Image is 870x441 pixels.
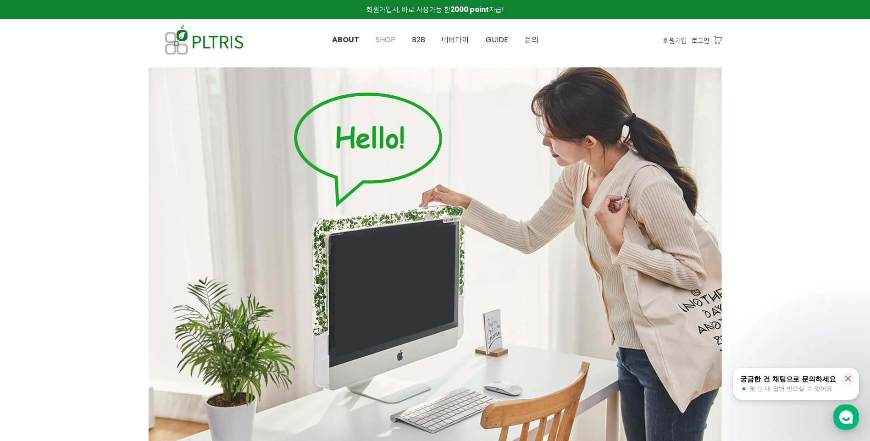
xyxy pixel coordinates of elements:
[142,304,153,312] span: 설정
[366,5,504,14] span: 회원가입시, 바로 사용가능 한 지급!
[442,34,469,45] span: 네버다이
[663,35,687,45] a: 회원가입
[516,19,547,61] a: 문의
[450,5,489,14] strong: 2000 point
[367,19,404,61] a: SHOP
[3,291,61,314] a: 홈
[376,34,395,45] span: SHOP
[692,35,709,45] a: 로그인
[324,19,367,61] a: ABOUT
[118,291,176,314] a: 설정
[525,34,538,45] span: 문의
[84,305,95,312] span: 대화
[412,34,425,45] span: B2B
[29,304,34,312] span: 홈
[61,291,118,314] a: 대화
[486,34,508,45] span: GUIDE
[477,19,516,61] a: GUIDE
[332,34,359,45] span: ABOUT
[404,19,433,61] a: B2B
[433,19,477,61] a: 네버다이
